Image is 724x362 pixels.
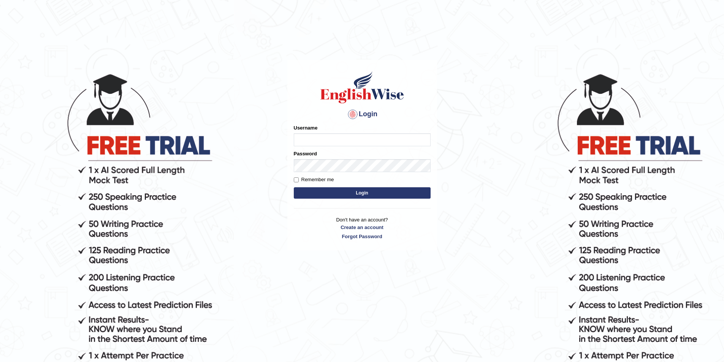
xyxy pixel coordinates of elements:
[294,224,431,231] a: Create an account
[294,233,431,240] a: Forgot Password
[294,177,299,182] input: Remember me
[294,108,431,120] h4: Login
[294,150,317,157] label: Password
[294,176,334,183] label: Remember me
[294,187,431,199] button: Login
[294,124,318,131] label: Username
[319,70,406,104] img: Logo of English Wise sign in for intelligent practice with AI
[294,216,431,240] p: Don't have an account?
